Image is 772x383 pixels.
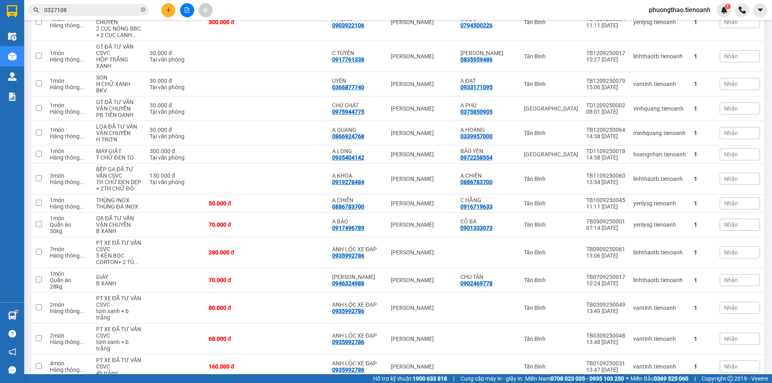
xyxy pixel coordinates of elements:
[132,32,137,38] span: ...
[80,109,84,115] span: ...
[724,305,738,311] span: Nhãn
[391,363,452,370] div: [PERSON_NAME]
[727,376,733,381] span: copyright
[44,6,139,14] input: Tìm tên, số ĐT hoặc mã đơn
[209,277,262,283] div: 70.000 đ
[586,179,625,185] div: 13:54 [DATE]
[96,123,142,136] div: LOA ĐÃ TƯ VẤN VẬN CHUYỂN
[96,203,142,210] div: THÙNG ĐÁ INOX
[460,197,516,203] div: C HẰNG
[332,301,383,308] div: ANH LỘC XE ĐẠP
[50,246,88,252] div: 7 món
[332,225,364,231] div: 0917496789
[150,179,201,185] div: Tại văn phòng
[460,102,516,109] div: A PHÚ
[80,339,84,345] span: ...
[391,81,452,87] div: [PERSON_NAME]
[33,7,39,13] span: search
[80,179,84,185] span: ...
[694,19,712,25] div: 1
[332,197,383,203] div: A CHIẾN
[332,133,364,139] div: 0866924768
[332,154,364,161] div: 0935404142
[209,19,262,25] div: 300.000 đ
[50,50,88,56] div: 1 món
[50,252,88,259] div: Hàng thông thường
[460,109,493,115] div: 0375850905
[150,109,201,115] div: Tại văn phòng
[753,3,767,17] button: caret-down
[460,203,493,210] div: 0916719633
[332,367,364,373] div: 0935992786
[524,277,578,283] div: Tân Bình
[460,172,516,179] div: A CHIẾN
[739,6,746,14] img: phone-icon
[50,339,88,345] div: Hàng thông thường
[50,154,88,161] div: Hàng thông thường
[586,218,625,225] div: TB0909250001
[50,22,88,29] div: Hàng thông thường
[332,84,364,90] div: 0366877740
[630,374,688,383] span: Miền Bắc
[50,301,88,308] div: 2 món
[694,277,712,283] div: 1
[50,215,88,221] div: 1 món
[460,218,516,225] div: CÔ BA
[524,19,578,25] div: Tân Bình
[633,249,686,256] div: linhthaotb.tienoanh
[694,221,712,228] div: 1
[50,172,88,179] div: 3 món
[332,179,364,185] div: 0919278484
[524,151,578,158] div: [GEOGRAPHIC_DATA]
[80,367,84,373] span: ...
[633,221,686,228] div: yenlysg.tienoanh
[694,130,712,136] div: 1
[8,72,16,81] img: warehouse-icon
[460,133,493,139] div: 0339957000
[524,200,578,207] div: Tân Bình
[80,308,84,314] span: ...
[586,301,625,308] div: TB0309250049
[724,363,738,370] span: Nhãn
[96,99,142,112] div: GT ĐÃ TƯ VẤN VẬN CHUYỂN
[80,84,84,90] span: ...
[724,151,738,158] span: Nhãn
[460,84,493,90] div: 0933171095
[586,56,625,63] div: 10:27 [DATE]
[460,179,493,185] div: 0886783700
[96,112,142,118] div: PB TIẾN OANH
[633,336,686,342] div: vantinh.tienoanh
[150,50,201,56] div: 30.000 đ
[8,32,16,41] img: warehouse-icon
[199,3,213,17] button: aim
[694,81,712,87] div: 1
[725,4,731,9] sup: 1
[50,308,88,314] div: Hàng thông thường
[80,154,84,161] span: ...
[724,176,738,182] span: Nhãn
[724,19,738,25] span: Nhãn
[184,7,190,13] span: file-add
[391,249,452,256] div: [PERSON_NAME]
[7,5,17,17] img: logo-vxr
[96,136,142,143] div: H TRƠN
[726,4,729,9] span: 1
[50,84,88,90] div: Hàng thông thường
[633,277,686,283] div: linhthaotb.tienoanh
[694,305,712,311] div: 1
[694,336,712,342] div: 1
[524,105,578,112] div: [GEOGRAPHIC_DATA]
[96,81,142,94] div: H CHỮ XANH BKV
[633,53,686,59] div: linhthaotb.tienoanh
[150,56,201,63] div: Tại văn phòng
[724,221,738,228] span: Nhãn
[724,200,738,207] span: Nhãn
[460,280,493,287] div: 0902469778
[586,102,625,109] div: TD1209250002
[332,308,364,314] div: 0935992786
[332,102,383,109] div: CHÚ CHÁT
[8,366,16,374] span: message
[586,308,625,314] div: 13:49 [DATE]
[694,176,712,182] div: 1
[150,78,201,84] div: 30.000 đ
